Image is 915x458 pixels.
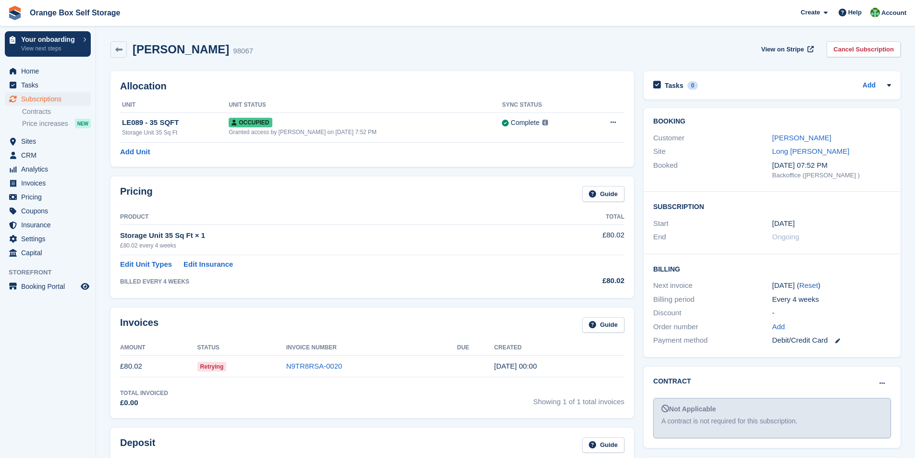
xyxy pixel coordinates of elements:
[120,340,197,356] th: Amount
[120,356,197,377] td: £80.02
[21,218,79,232] span: Insurance
[120,389,168,397] div: Total Invoiced
[827,41,901,57] a: Cancel Subscription
[5,232,91,246] a: menu
[21,64,79,78] span: Home
[772,335,891,346] div: Debit/Credit Card
[772,134,831,142] a: [PERSON_NAME]
[79,281,91,292] a: Preview store
[661,404,883,414] div: Not Applicable
[120,259,172,270] a: Edit Unit Types
[120,397,168,408] div: £0.00
[772,233,800,241] span: Ongoing
[772,280,891,291] div: [DATE] ( )
[772,294,891,305] div: Every 4 weeks
[494,340,624,356] th: Created
[653,308,772,319] div: Discount
[511,118,539,128] div: Complete
[229,118,272,127] span: Occupied
[653,294,772,305] div: Billing period
[772,160,891,171] div: [DATE] 07:52 PM
[5,162,91,176] a: menu
[761,45,804,54] span: View on Stripe
[9,268,96,277] span: Storefront
[653,322,772,333] div: Order number
[21,44,78,53] p: View next steps
[582,317,624,333] a: Guide
[120,98,229,113] th: Unit
[120,437,155,453] h2: Deposit
[5,218,91,232] a: menu
[5,176,91,190] a: menu
[5,78,91,92] a: menu
[122,117,229,128] div: LE089 - 35 SQFT
[120,147,150,158] a: Add Unit
[494,362,537,370] time: 2025-08-07 23:00:47 UTC
[21,176,79,190] span: Invoices
[582,186,624,202] a: Guide
[8,6,22,20] img: stora-icon-8386f47178a22dfd0bd8f6a31ec36ba5ce8667c1dd55bd0f319d3a0aa187defe.svg
[772,218,795,229] time: 2025-08-07 23:00:00 UTC
[21,280,79,293] span: Booking Portal
[21,190,79,204] span: Pricing
[772,322,785,333] a: Add
[653,280,772,291] div: Next invoice
[5,149,91,162] a: menu
[582,437,624,453] a: Guide
[5,246,91,260] a: menu
[799,281,818,289] a: Reset
[542,210,624,225] th: Total
[5,31,91,57] a: Your onboarding View next steps
[21,232,79,246] span: Settings
[653,335,772,346] div: Payment method
[233,46,253,57] div: 98067
[542,224,624,255] td: £80.02
[661,416,883,426] div: A contract is not required for this subscription.
[772,171,891,180] div: Backoffice ([PERSON_NAME] )
[286,362,342,370] a: N9TR8RSA-0020
[757,41,816,57] a: View on Stripe
[21,36,78,43] p: Your onboarding
[120,230,542,241] div: Storage Unit 35 Sq Ft × 1
[21,162,79,176] span: Analytics
[665,81,683,90] h2: Tasks
[5,135,91,148] a: menu
[653,264,891,273] h2: Billing
[21,135,79,148] span: Sites
[22,118,91,129] a: Price increases NEW
[120,210,542,225] th: Product
[5,190,91,204] a: menu
[653,218,772,229] div: Start
[22,107,91,116] a: Contracts
[26,5,124,21] a: Orange Box Self Storage
[653,133,772,144] div: Customer
[5,280,91,293] a: menu
[801,8,820,17] span: Create
[5,204,91,218] a: menu
[21,204,79,218] span: Coupons
[21,78,79,92] span: Tasks
[21,92,79,106] span: Subscriptions
[133,43,229,56] h2: [PERSON_NAME]
[687,81,698,90] div: 0
[457,340,494,356] th: Due
[229,128,502,136] div: Granted access by [PERSON_NAME] on [DATE] 7:52 PM
[183,259,233,270] a: Edit Insurance
[502,98,587,113] th: Sync Status
[542,275,624,286] div: £80.02
[653,376,691,386] h2: Contract
[653,146,772,157] div: Site
[653,201,891,211] h2: Subscription
[22,119,68,128] span: Price increases
[533,389,624,408] span: Showing 1 of 1 total invoices
[772,308,891,319] div: -
[122,128,229,137] div: Storage Unit 35 Sq Ft
[120,81,624,92] h2: Allocation
[5,92,91,106] a: menu
[772,147,850,155] a: Long [PERSON_NAME]
[75,119,91,128] div: NEW
[120,186,153,202] h2: Pricing
[120,277,542,286] div: BILLED EVERY 4 WEEKS
[197,340,286,356] th: Status
[848,8,862,17] span: Help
